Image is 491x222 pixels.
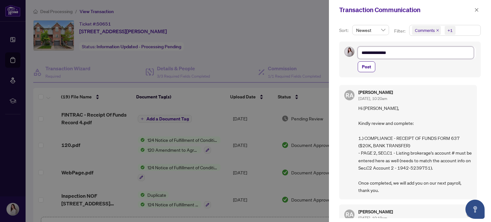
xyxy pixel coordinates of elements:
button: Post [358,61,375,72]
span: Comments [415,27,435,34]
span: RA [346,210,354,219]
span: [DATE], 10:19am [358,216,387,220]
button: Open asap [465,200,485,219]
span: RA [346,91,354,100]
span: Newest [356,25,385,35]
span: close [474,8,479,12]
h5: [PERSON_NAME] [358,90,393,95]
img: Profile Icon [345,47,354,57]
div: Transaction Communication [339,5,472,15]
div: +1 [448,27,453,34]
span: close [436,29,439,32]
p: Filter: [394,27,406,34]
span: Post [362,62,371,72]
span: Comments [412,26,441,35]
span: Hi [PERSON_NAME], Kindly review and complete: 1.) COMPLIANCE - RECEIPT OF FUNDS FORM 637 ($20K, B... [358,104,472,194]
span: [DATE], 10:20am [358,96,387,101]
p: Sort: [339,27,350,34]
h5: [PERSON_NAME] [358,210,393,214]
